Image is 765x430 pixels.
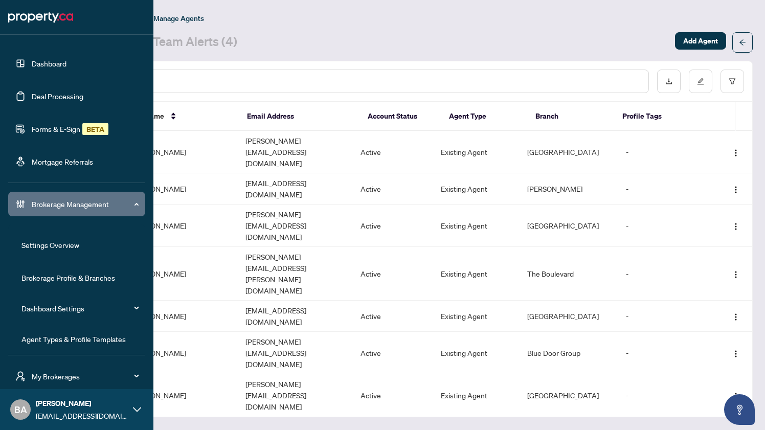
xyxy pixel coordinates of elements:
td: Existing Agent [433,131,519,173]
a: Mortgage Referrals [32,157,93,166]
img: Logo [732,270,740,279]
img: Logo [732,222,740,231]
img: Logo [732,350,740,358]
img: Logo [732,313,740,321]
td: - [618,173,715,205]
a: Settings Overview [21,240,79,250]
span: Brokerage Management [32,198,138,210]
td: [PERSON_NAME][EMAIL_ADDRESS][DOMAIN_NAME] [237,131,352,173]
img: Logo [732,392,740,400]
a: Agent Types & Profile Templates [21,334,126,344]
td: [EMAIL_ADDRESS][DOMAIN_NAME] [237,301,352,332]
td: [PERSON_NAME][EMAIL_ADDRESS][PERSON_NAME][DOMAIN_NAME] [237,247,352,301]
th: Email Address [239,102,360,131]
button: Logo [728,180,744,197]
td: [GEOGRAPHIC_DATA] [519,131,618,173]
td: [GEOGRAPHIC_DATA] [519,301,618,332]
button: Logo [728,345,744,361]
td: - [618,247,715,301]
button: Logo [728,265,744,282]
a: Dashboard [32,59,66,68]
img: Logo [732,149,740,157]
td: [PERSON_NAME][EMAIL_ADDRESS][DOMAIN_NAME] [237,332,352,374]
th: Account Status [359,102,440,131]
td: Active [352,131,433,173]
td: Active [352,301,433,332]
a: Dashboard Settings [21,304,84,313]
span: Manage Agents [153,14,204,23]
td: - [618,301,715,332]
span: arrow-left [739,39,746,46]
td: [PERSON_NAME] [519,173,618,205]
td: Existing Agent [433,301,519,332]
td: [EMAIL_ADDRESS][DOMAIN_NAME] [237,173,352,205]
td: [PERSON_NAME] [123,374,238,417]
td: [PERSON_NAME] [123,173,238,205]
td: Existing Agent [433,247,519,301]
td: Existing Agent [433,374,519,417]
button: Add Agent [675,32,726,50]
button: Logo [728,308,744,324]
button: Logo [728,144,744,160]
span: BA [14,402,27,417]
td: [PERSON_NAME][EMAIL_ADDRESS][DOMAIN_NAME] [237,205,352,247]
td: - [618,131,715,173]
td: [PERSON_NAME] [123,205,238,247]
a: Deal Processing [32,92,83,101]
td: Existing Agent [433,173,519,205]
span: user-switch [15,371,26,381]
button: Logo [728,217,744,234]
td: - [618,332,715,374]
button: Open asap [724,394,755,425]
td: [PERSON_NAME] [123,332,238,374]
span: download [665,78,672,85]
td: - [618,205,715,247]
th: Branch [527,102,614,131]
th: Full Name [123,102,239,131]
td: Existing Agent [433,205,519,247]
td: Existing Agent [433,332,519,374]
span: My Brokerages [32,371,138,382]
span: [EMAIL_ADDRESS][DOMAIN_NAME] [36,410,128,421]
img: logo [8,9,73,26]
td: - [618,374,715,417]
img: Logo [732,186,740,194]
a: Team Alerts (4) [153,33,237,52]
button: Logo [728,387,744,403]
td: [GEOGRAPHIC_DATA] [519,374,618,417]
span: Add Agent [683,33,718,49]
td: Active [352,205,433,247]
a: Forms & E-SignBETA [32,124,108,133]
button: download [657,70,681,93]
td: Blue Door Group [519,332,618,374]
button: edit [689,70,712,93]
td: Active [352,332,433,374]
td: Active [352,374,433,417]
td: [PERSON_NAME] [123,247,238,301]
td: [PERSON_NAME] [123,301,238,332]
td: Active [352,247,433,301]
a: Brokerage Profile & Branches [21,273,115,282]
span: edit [697,78,704,85]
td: [GEOGRAPHIC_DATA] [519,205,618,247]
td: The Boulevard [519,247,618,301]
td: Active [352,173,433,205]
th: Profile Tags [614,102,712,131]
td: [PERSON_NAME][EMAIL_ADDRESS][DOMAIN_NAME] [237,374,352,417]
td: [PERSON_NAME] [123,131,238,173]
th: Agent Type [441,102,527,131]
span: [PERSON_NAME] [36,398,128,409]
span: filter [729,78,736,85]
button: filter [721,70,744,93]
